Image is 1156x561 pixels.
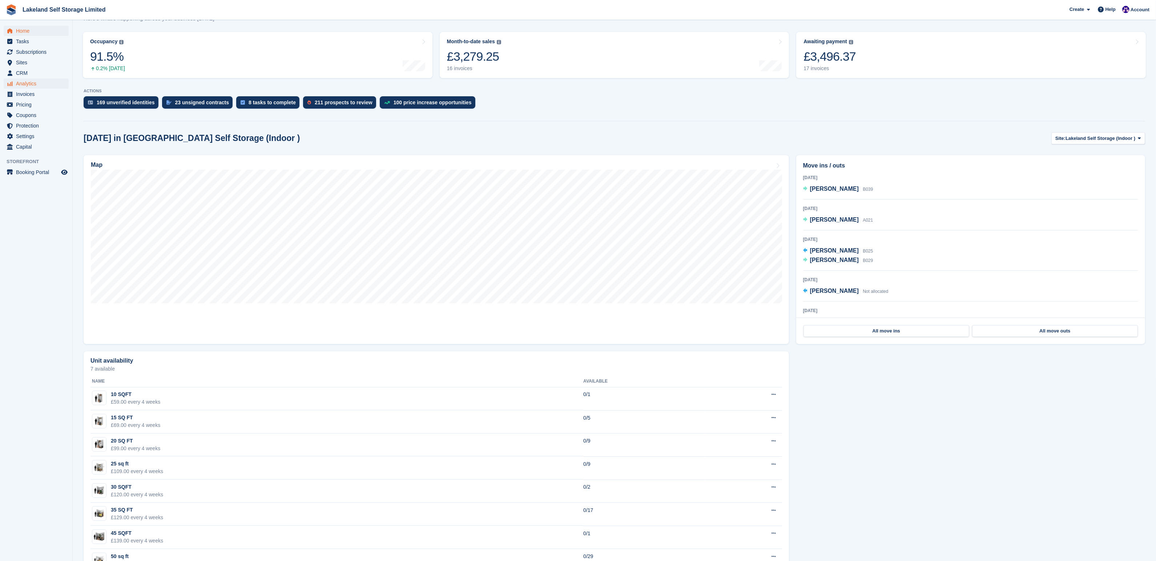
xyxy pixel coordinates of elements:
span: Invoices [16,89,60,99]
span: B025 [863,249,873,254]
div: 17 invoices [803,65,856,72]
div: £99.00 every 4 weeks [111,445,160,452]
img: Nick Aynsley [1122,6,1129,13]
span: Analytics [16,78,60,89]
p: 7 available [90,366,782,371]
div: £3,496.37 [803,49,856,64]
img: 30-sqft-unit.jpg [92,485,106,496]
img: 20-sqft-unit.jpg [92,439,106,449]
h2: Unit availability [90,358,133,364]
a: [PERSON_NAME] A021 [803,215,873,225]
span: Sites [16,57,60,68]
a: 169 unverified identities [84,96,162,112]
h2: [DATE] in [GEOGRAPHIC_DATA] Self Storage (Indoor ) [84,133,300,143]
div: [DATE] [803,236,1138,243]
div: Month-to-date sales [447,39,495,45]
a: Map [84,155,789,344]
td: 0/1 [583,526,705,549]
td: 0/9 [583,433,705,457]
div: 100 price increase opportunities [394,100,472,105]
span: B029 [863,258,873,263]
td: 0/17 [583,503,705,526]
img: 10-sqft-unit.jpg [92,393,106,403]
div: 10 SQFT [111,391,160,398]
a: Month-to-date sales £3,279.25 16 invoices [440,32,789,78]
span: Subscriptions [16,47,60,57]
span: Pricing [16,100,60,110]
a: menu [4,121,69,131]
a: menu [4,89,69,99]
img: 40-sqft-unit.jpg [92,532,106,542]
span: Capital [16,142,60,152]
a: All move ins [803,325,969,337]
img: 35-sqft-unit.jpg [92,508,106,519]
span: Booking Portal [16,167,60,177]
span: Tasks [16,36,60,47]
a: menu [4,26,69,36]
h2: Map [91,162,102,168]
a: [PERSON_NAME] B025 [803,246,873,256]
span: [PERSON_NAME] [810,257,859,263]
span: [PERSON_NAME] [810,186,859,192]
div: [DATE] [803,307,1138,314]
div: £120.00 every 4 weeks [111,491,163,499]
div: [DATE] [803,174,1138,181]
div: £69.00 every 4 weeks [111,421,160,429]
img: icon-info-grey-7440780725fd019a000dd9b08b2336e03edf1995a4989e88bcd33f0948082b44.svg [849,40,853,44]
div: £129.00 every 4 weeks [111,514,163,521]
a: menu [4,78,69,89]
div: 0.2% [DATE] [90,65,125,72]
img: task-75834270c22a3079a89374b754ae025e5fb1db73e45f91037f5363f120a921f8.svg [241,100,245,105]
span: Help [1105,6,1116,13]
a: menu [4,100,69,110]
div: 8 tasks to complete [249,100,296,105]
a: menu [4,131,69,141]
div: 91.5% [90,49,125,64]
a: 211 prospects to review [303,96,380,112]
th: Available [583,376,705,387]
button: Site: Lakeland Self Storage (Indoor ) [1051,132,1145,144]
img: prospect-51fa495bee0391a8d652442698ab0144808aea92771e9ea1ae160a38d050c398.svg [307,100,311,105]
a: menu [4,68,69,78]
div: [DATE] [803,205,1138,212]
span: [PERSON_NAME] [810,217,859,223]
span: CRM [16,68,60,78]
img: contract_signature_icon-13c848040528278c33f63329250d36e43548de30e8caae1d1a13099fd9432cc5.svg [166,100,172,105]
span: Not allocated [863,289,888,294]
a: menu [4,57,69,68]
td: 0/9 [583,456,705,480]
th: Name [90,376,583,387]
div: 16 invoices [447,65,501,72]
div: 23 unsigned contracts [175,100,229,105]
div: £139.00 every 4 weeks [111,537,163,545]
div: 25 sq ft [111,460,163,468]
span: [PERSON_NAME] [810,288,859,294]
span: Storefront [7,158,72,165]
a: 100 price increase opportunities [380,96,479,112]
span: Protection [16,121,60,131]
span: Coupons [16,110,60,120]
a: Occupancy 91.5% 0.2% [DATE] [83,32,432,78]
img: price_increase_opportunities-93ffe204e8149a01c8c9dc8f82e8f89637d9d84a8eef4429ea346261dce0b2c0.svg [384,101,390,104]
td: 0/5 [583,410,705,433]
span: Settings [16,131,60,141]
td: 0/1 [583,387,705,410]
div: [DATE] [803,277,1138,283]
a: All move outs [972,325,1138,337]
img: 15-sqft-unit.jpg [92,416,106,427]
div: 35 SQ FT [111,506,163,514]
div: 15 SQ FT [111,414,160,421]
div: Awaiting payment [803,39,847,45]
a: Lakeland Self Storage Limited [20,4,109,16]
div: 169 unverified identities [97,100,155,105]
div: 45 SQFT [111,529,163,537]
span: [PERSON_NAME] [810,247,859,254]
div: Occupancy [90,39,117,45]
a: 23 unsigned contracts [162,96,237,112]
span: B039 [863,187,873,192]
a: [PERSON_NAME] B039 [803,185,873,194]
span: Create [1070,6,1084,13]
div: 30 SQFT [111,483,163,491]
img: stora-icon-8386f47178a22dfd0bd8f6a31ec36ba5ce8667c1dd55bd0f319d3a0aa187defe.svg [6,4,17,15]
img: icon-info-grey-7440780725fd019a000dd9b08b2336e03edf1995a4989e88bcd33f0948082b44.svg [119,40,124,44]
